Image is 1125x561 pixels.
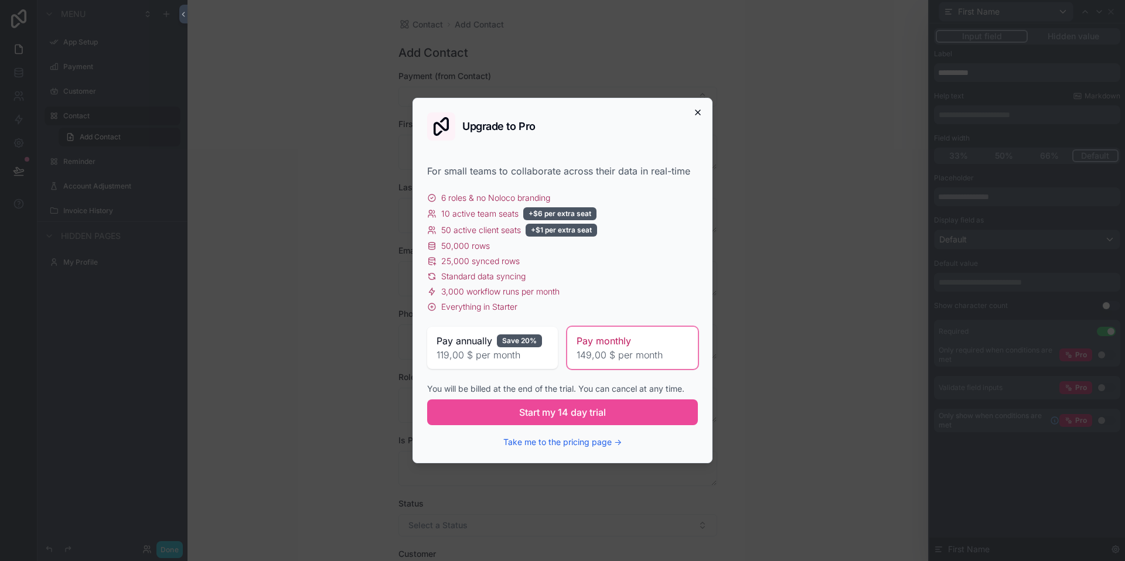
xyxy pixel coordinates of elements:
[519,405,606,419] span: Start my 14 day trial
[441,301,517,313] span: Everything in Starter
[437,334,492,348] span: Pay annually
[497,334,542,347] div: Save 20%
[503,436,622,448] button: Take me to the pricing page →
[427,399,698,425] button: Start my 14 day trial
[441,271,526,282] span: Standard data syncing
[441,240,490,252] span: 50,000 rows
[437,348,548,362] span: 119,00 $ per month
[441,208,519,220] span: 10 active team seats
[577,348,688,362] span: 149,00 $ per month
[441,286,560,297] span: 3,000 workflow runs per month
[441,255,520,267] span: 25,000 synced rows
[441,224,521,236] span: 50 active client seats
[523,207,596,220] div: +$6 per extra seat
[441,192,550,204] span: 6 roles & no Noloco branding
[427,164,698,178] div: For small teams to collaborate across their data in real-time
[526,224,597,237] div: +$1 per extra seat
[427,383,698,395] div: You will be billed at the end of the trial. You can cancel at any time.
[462,121,536,132] h2: Upgrade to Pro
[577,334,631,348] span: Pay monthly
